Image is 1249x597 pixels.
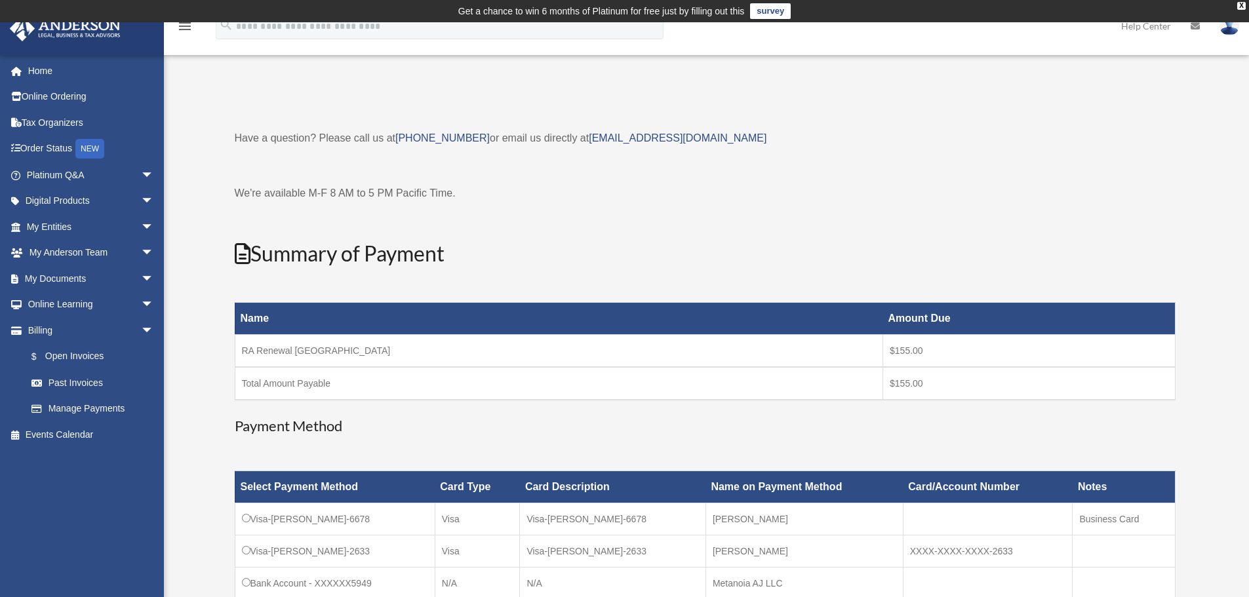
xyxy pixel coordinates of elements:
a: Online Learningarrow_drop_down [9,292,174,318]
td: [PERSON_NAME] [705,503,903,535]
td: Visa-[PERSON_NAME]-6678 [520,503,706,535]
th: Amount Due [883,303,1175,335]
td: Visa-[PERSON_NAME]-6678 [235,503,435,535]
td: Visa-[PERSON_NAME]-2633 [520,535,706,568]
th: Card Description [520,471,706,503]
a: $Open Invoices [18,343,161,370]
td: Total Amount Payable [235,367,883,400]
a: [PHONE_NUMBER] [395,132,490,144]
td: Visa [435,535,520,568]
span: arrow_drop_down [141,265,167,292]
td: Business Card [1073,503,1175,535]
span: arrow_drop_down [141,162,167,189]
span: arrow_drop_down [141,317,167,344]
th: Select Payment Method [235,471,435,503]
a: My Documentsarrow_drop_down [9,265,174,292]
th: Card Type [435,471,520,503]
img: Anderson Advisors Platinum Portal [6,16,125,41]
td: Visa-[PERSON_NAME]-2633 [235,535,435,568]
td: Visa [435,503,520,535]
a: Order StatusNEW [9,136,174,163]
a: Digital Productsarrow_drop_down [9,188,174,214]
a: Home [9,58,174,84]
a: [EMAIL_ADDRESS][DOMAIN_NAME] [589,132,766,144]
td: [PERSON_NAME] [705,535,903,568]
td: RA Renewal [GEOGRAPHIC_DATA] [235,335,883,368]
div: NEW [75,139,104,159]
i: search [219,18,233,32]
a: Manage Payments [18,396,167,422]
a: Billingarrow_drop_down [9,317,167,343]
span: $ [39,349,45,365]
a: Events Calendar [9,421,174,448]
a: survey [750,3,791,19]
a: menu [177,23,193,34]
a: Online Ordering [9,84,174,110]
td: $155.00 [883,367,1175,400]
th: Card/Account Number [903,471,1073,503]
th: Name [235,303,883,335]
th: Name on Payment Method [705,471,903,503]
p: We're available M-F 8 AM to 5 PM Pacific Time. [235,184,1176,202]
div: Get a chance to win 6 months of Platinum for free just by filling out this [458,3,745,19]
a: Past Invoices [18,370,167,396]
span: arrow_drop_down [141,214,167,241]
span: arrow_drop_down [141,292,167,318]
td: XXXX-XXXX-XXXX-2633 [903,535,1073,568]
img: User Pic [1219,16,1239,35]
p: Have a question? Please call us at or email us directly at [235,129,1176,147]
a: My Anderson Teamarrow_drop_down [9,240,174,266]
h3: Payment Method [235,416,1176,436]
span: arrow_drop_down [141,188,167,215]
th: Notes [1073,471,1175,503]
td: $155.00 [883,335,1175,368]
a: Platinum Q&Aarrow_drop_down [9,162,174,188]
div: close [1237,2,1246,10]
a: Tax Organizers [9,109,174,136]
i: menu [177,18,193,34]
h2: Summary of Payment [235,239,1176,269]
span: arrow_drop_down [141,240,167,267]
a: My Entitiesarrow_drop_down [9,214,174,240]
